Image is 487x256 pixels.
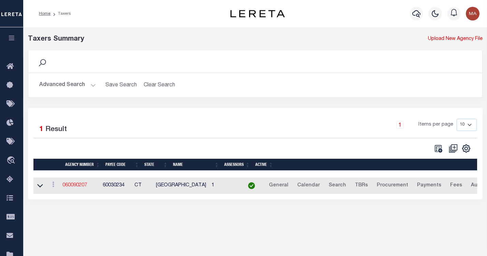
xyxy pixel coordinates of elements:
a: 1 [396,121,404,129]
th: Payee Code: activate to sort column ascending [103,159,142,171]
th: Name: activate to sort column ascending [170,159,221,171]
a: Payments [414,180,444,191]
th: Active: activate to sort column ascending [253,159,276,171]
i: travel_explore [6,156,17,165]
a: Upload New Agency File [428,35,483,43]
th: Agency Number: activate to sort column ascending [62,159,103,171]
button: Advanced Search [39,79,96,92]
button: Save Search [101,79,141,92]
td: CT [132,177,153,194]
span: 1 [39,126,43,133]
img: svg+xml;base64,PHN2ZyB4bWxucz0iaHR0cDovL3d3dy53My5vcmcvMjAwMC9zdmciIHBvaW50ZXItZXZlbnRzPSJub25lIi... [466,7,479,20]
li: Taxers [51,11,71,17]
a: Calendar [294,180,323,191]
a: Procurement [374,180,411,191]
td: 60030234 [100,177,132,194]
label: Result [45,124,67,135]
td: [GEOGRAPHIC_DATA] [153,177,209,194]
img: check-icon-green.svg [248,182,255,189]
a: Search [326,180,349,191]
td: 1 [209,177,240,194]
span: Items per page [418,121,453,129]
button: Clear Search [141,79,178,92]
a: General [266,180,291,191]
div: Taxers Summary [28,34,367,44]
img: logo-dark.svg [230,10,285,17]
a: TBRs [352,180,371,191]
a: 060090207 [62,183,87,188]
th: State: activate to sort column ascending [142,159,170,171]
a: Fees [447,180,465,191]
a: Home [39,12,51,16]
th: Assessors: activate to sort column ascending [221,159,253,171]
